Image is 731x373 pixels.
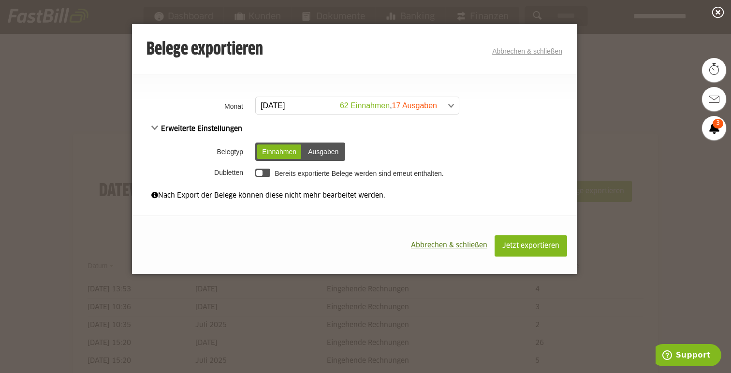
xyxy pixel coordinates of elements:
th: Monat [132,94,253,118]
button: Jetzt exportieren [495,235,567,257]
a: 3 [702,116,726,140]
button: Abbrechen & schließen [404,235,495,256]
span: Erweiterte Einstellungen [151,126,242,132]
div: Nach Export der Belege können diese nicht mehr bearbeitet werden. [151,190,557,201]
iframe: Öffnet ein Widget, in dem Sie weitere Informationen finden [656,344,721,368]
a: Abbrechen & schließen [492,47,562,55]
th: Belegtyp [132,139,253,164]
h3: Belege exportieren [146,40,263,59]
span: Jetzt exportieren [502,243,559,249]
div: Ausgaben [303,144,343,159]
span: 3 [713,119,723,129]
label: Bereits exportierte Belege werden sind erneut enthalten. [275,170,443,177]
th: Dubletten [132,164,253,181]
div: Einnahmen [257,144,301,159]
span: Abbrechen & schließen [411,242,487,249]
